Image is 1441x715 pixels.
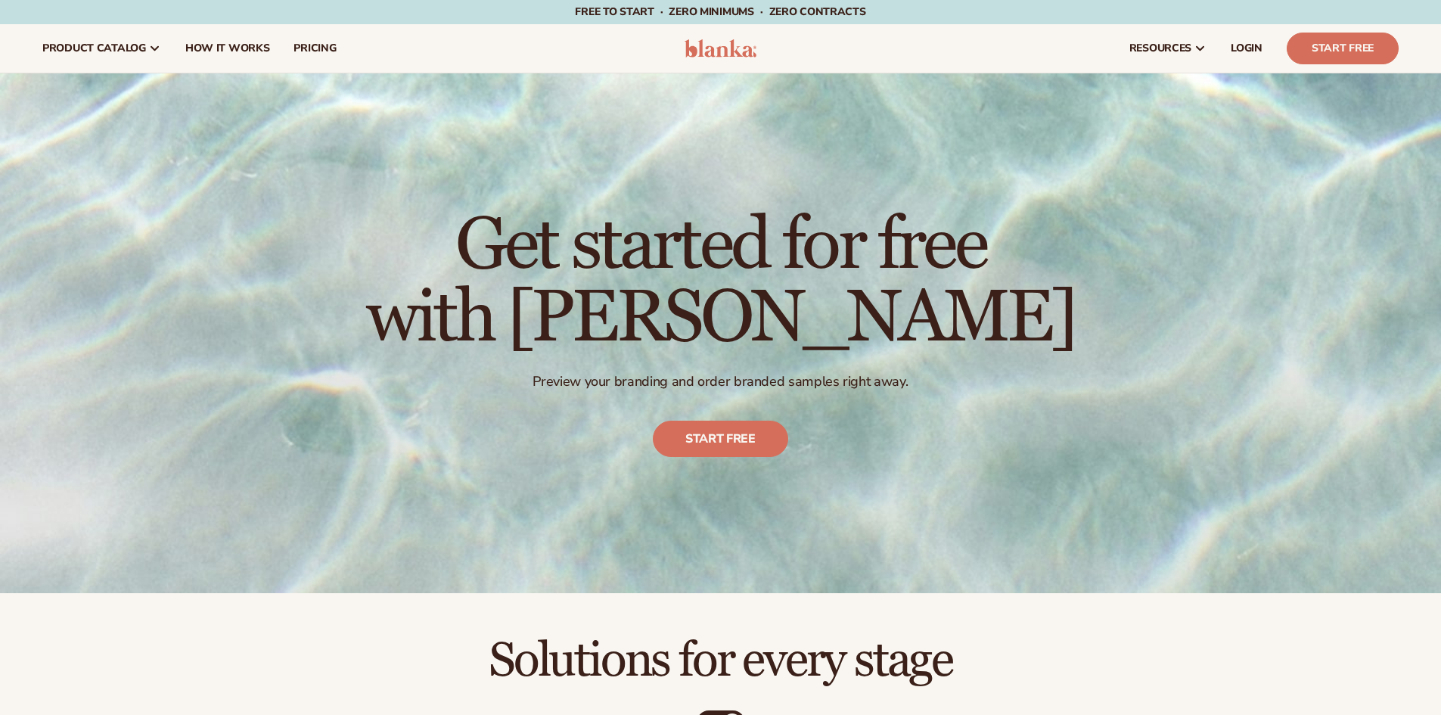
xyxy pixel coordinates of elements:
[1219,24,1275,73] a: LOGIN
[653,421,788,457] a: Start free
[30,24,173,73] a: product catalog
[366,373,1075,390] p: Preview your branding and order branded samples right away.
[1129,42,1191,54] span: resources
[1117,24,1219,73] a: resources
[366,210,1075,355] h1: Get started for free with [PERSON_NAME]
[575,5,865,19] span: Free to start · ZERO minimums · ZERO contracts
[42,42,146,54] span: product catalog
[685,39,756,58] img: logo
[293,42,336,54] span: pricing
[281,24,348,73] a: pricing
[1287,33,1399,64] a: Start Free
[42,636,1399,686] h2: Solutions for every stage
[173,24,282,73] a: How It Works
[1231,42,1262,54] span: LOGIN
[185,42,270,54] span: How It Works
